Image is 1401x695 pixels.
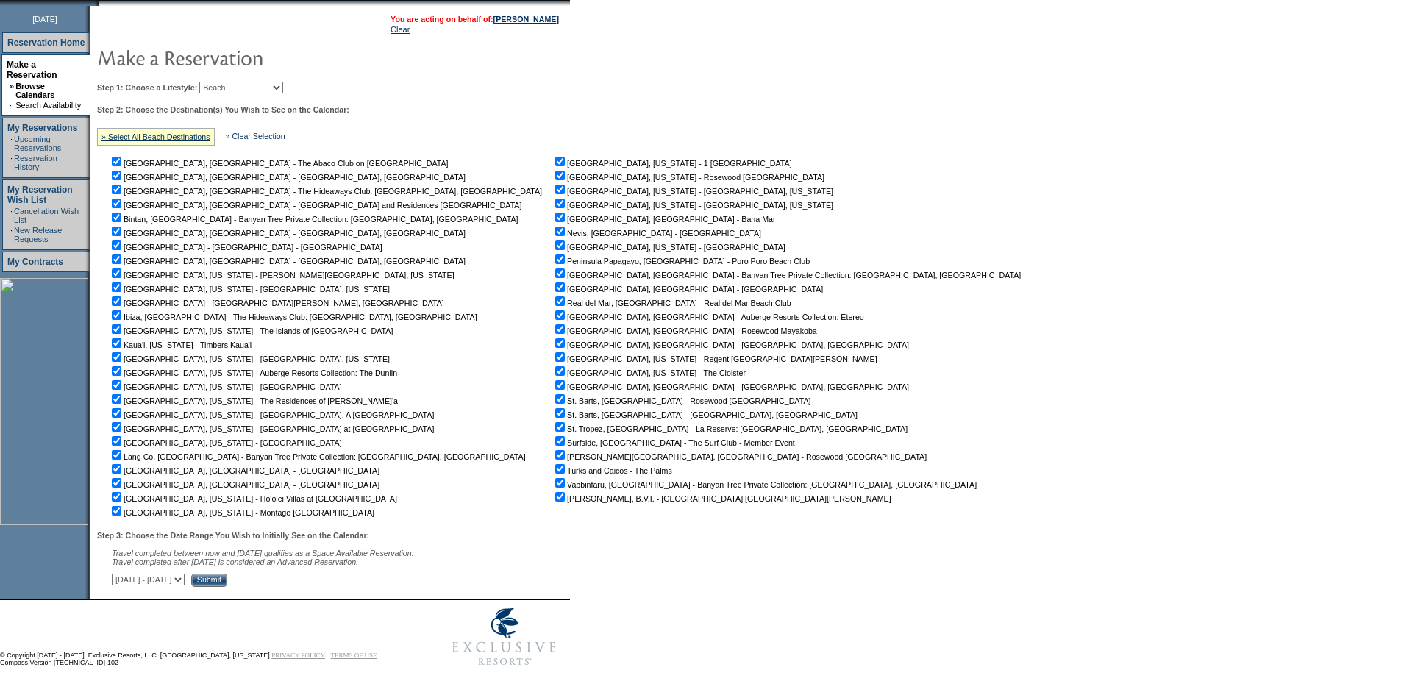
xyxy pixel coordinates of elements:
nobr: Bintan, [GEOGRAPHIC_DATA] - Banyan Tree Private Collection: [GEOGRAPHIC_DATA], [GEOGRAPHIC_DATA] [109,215,518,224]
nobr: [GEOGRAPHIC_DATA], [GEOGRAPHIC_DATA] - Baha Mar [552,215,775,224]
nobr: Real del Mar, [GEOGRAPHIC_DATA] - Real del Mar Beach Club [552,299,791,307]
nobr: [GEOGRAPHIC_DATA], [US_STATE] - [GEOGRAPHIC_DATA] [109,438,342,447]
nobr: [GEOGRAPHIC_DATA], [US_STATE] - [PERSON_NAME][GEOGRAPHIC_DATA], [US_STATE] [109,271,454,279]
nobr: Turks and Caicos - The Palms [552,466,672,475]
a: Upcoming Reservations [14,135,61,152]
nobr: [GEOGRAPHIC_DATA], [US_STATE] - The Residences of [PERSON_NAME]'a [109,396,398,405]
nobr: Lang Co, [GEOGRAPHIC_DATA] - Banyan Tree Private Collection: [GEOGRAPHIC_DATA], [GEOGRAPHIC_DATA] [109,452,526,461]
nobr: Nevis, [GEOGRAPHIC_DATA] - [GEOGRAPHIC_DATA] [552,229,761,238]
nobr: [GEOGRAPHIC_DATA], [US_STATE] - Ho'olei Villas at [GEOGRAPHIC_DATA] [109,494,397,503]
nobr: St. Barts, [GEOGRAPHIC_DATA] - [GEOGRAPHIC_DATA], [GEOGRAPHIC_DATA] [552,410,858,419]
nobr: [GEOGRAPHIC_DATA], [US_STATE] - [GEOGRAPHIC_DATA], A [GEOGRAPHIC_DATA] [109,410,434,419]
a: My Reservations [7,123,77,133]
a: Make a Reservation [7,60,57,80]
nobr: Travel completed after [DATE] is considered an Advanced Reservation. [112,557,358,566]
nobr: [GEOGRAPHIC_DATA], [US_STATE] - [GEOGRAPHIC_DATA], [US_STATE] [109,354,390,363]
span: You are acting on behalf of: [391,15,559,24]
nobr: [GEOGRAPHIC_DATA], [US_STATE] - [GEOGRAPHIC_DATA], [US_STATE] [109,285,390,293]
nobr: Ibiza, [GEOGRAPHIC_DATA] - The Hideaways Club: [GEOGRAPHIC_DATA], [GEOGRAPHIC_DATA] [109,313,477,321]
nobr: [GEOGRAPHIC_DATA], [US_STATE] - [GEOGRAPHIC_DATA] [109,382,342,391]
nobr: [GEOGRAPHIC_DATA], [GEOGRAPHIC_DATA] - [GEOGRAPHIC_DATA], [GEOGRAPHIC_DATA] [109,257,466,265]
nobr: Kaua'i, [US_STATE] - Timbers Kaua'i [109,341,252,349]
a: Search Availability [15,101,81,110]
a: [PERSON_NAME] [493,15,559,24]
nobr: Peninsula Papagayo, [GEOGRAPHIC_DATA] - Poro Poro Beach Club [552,257,810,265]
a: » Select All Beach Destinations [101,132,210,141]
a: Browse Calendars [15,82,54,99]
nobr: St. Tropez, [GEOGRAPHIC_DATA] - La Reserve: [GEOGRAPHIC_DATA], [GEOGRAPHIC_DATA] [552,424,908,433]
b: » [10,82,14,90]
nobr: [GEOGRAPHIC_DATA], [GEOGRAPHIC_DATA] - The Hideaways Club: [GEOGRAPHIC_DATA], [GEOGRAPHIC_DATA] [109,187,542,196]
nobr: [GEOGRAPHIC_DATA], [US_STATE] - Regent [GEOGRAPHIC_DATA][PERSON_NAME] [552,354,877,363]
nobr: [GEOGRAPHIC_DATA], [GEOGRAPHIC_DATA] - [GEOGRAPHIC_DATA] [109,466,379,475]
nobr: [GEOGRAPHIC_DATA] - [GEOGRAPHIC_DATA][PERSON_NAME], [GEOGRAPHIC_DATA] [109,299,444,307]
a: PRIVACY POLICY [271,652,325,659]
nobr: Surfside, [GEOGRAPHIC_DATA] - The Surf Club - Member Event [552,438,795,447]
nobr: [GEOGRAPHIC_DATA], [GEOGRAPHIC_DATA] - Auberge Resorts Collection: Etereo [552,313,864,321]
nobr: [GEOGRAPHIC_DATA], [GEOGRAPHIC_DATA] - Banyan Tree Private Collection: [GEOGRAPHIC_DATA], [GEOGRA... [552,271,1021,279]
td: · [10,154,13,171]
nobr: [GEOGRAPHIC_DATA], [GEOGRAPHIC_DATA] - [GEOGRAPHIC_DATA] [552,285,823,293]
nobr: [GEOGRAPHIC_DATA], [GEOGRAPHIC_DATA] - The Abaco Club on [GEOGRAPHIC_DATA] [109,159,449,168]
nobr: [GEOGRAPHIC_DATA], [US_STATE] - Rosewood [GEOGRAPHIC_DATA] [552,173,824,182]
a: » Clear Selection [226,132,285,140]
nobr: [GEOGRAPHIC_DATA], [US_STATE] - Montage [GEOGRAPHIC_DATA] [109,508,374,517]
a: Reservation History [14,154,57,171]
nobr: [GEOGRAPHIC_DATA], [GEOGRAPHIC_DATA] - Rosewood Mayakoba [552,327,817,335]
input: Submit [191,574,227,587]
nobr: [GEOGRAPHIC_DATA], [US_STATE] - [GEOGRAPHIC_DATA], [US_STATE] [552,187,833,196]
b: Step 2: Choose the Destination(s) You Wish to See on the Calendar: [97,105,349,114]
nobr: [GEOGRAPHIC_DATA], [US_STATE] - [GEOGRAPHIC_DATA], [US_STATE] [552,201,833,210]
nobr: Vabbinfaru, [GEOGRAPHIC_DATA] - Banyan Tree Private Collection: [GEOGRAPHIC_DATA], [GEOGRAPHIC_DATA] [552,480,977,489]
nobr: St. Barts, [GEOGRAPHIC_DATA] - Rosewood [GEOGRAPHIC_DATA] [552,396,810,405]
a: Clear [391,25,410,34]
b: Step 1: Choose a Lifestyle: [97,83,197,92]
nobr: [PERSON_NAME][GEOGRAPHIC_DATA], [GEOGRAPHIC_DATA] - Rosewood [GEOGRAPHIC_DATA] [552,452,927,461]
td: · [10,101,14,110]
a: Reservation Home [7,38,85,48]
nobr: [PERSON_NAME], B.V.I. - [GEOGRAPHIC_DATA] [GEOGRAPHIC_DATA][PERSON_NAME] [552,494,891,503]
nobr: [GEOGRAPHIC_DATA] - [GEOGRAPHIC_DATA] - [GEOGRAPHIC_DATA] [109,243,382,252]
nobr: [GEOGRAPHIC_DATA], [GEOGRAPHIC_DATA] - [GEOGRAPHIC_DATA], [GEOGRAPHIC_DATA] [109,229,466,238]
nobr: [GEOGRAPHIC_DATA], [GEOGRAPHIC_DATA] - [GEOGRAPHIC_DATA], [GEOGRAPHIC_DATA] [552,382,909,391]
img: Exclusive Resorts [438,600,570,674]
a: New Release Requests [14,226,62,243]
b: Step 3: Choose the Date Range You Wish to Initially See on the Calendar: [97,531,369,540]
nobr: [GEOGRAPHIC_DATA], [US_STATE] - [GEOGRAPHIC_DATA] [552,243,785,252]
nobr: [GEOGRAPHIC_DATA], [US_STATE] - [GEOGRAPHIC_DATA] at [GEOGRAPHIC_DATA] [109,424,434,433]
nobr: [GEOGRAPHIC_DATA], [GEOGRAPHIC_DATA] - [GEOGRAPHIC_DATA], [GEOGRAPHIC_DATA] [552,341,909,349]
nobr: [GEOGRAPHIC_DATA], [GEOGRAPHIC_DATA] - [GEOGRAPHIC_DATA] [109,480,379,489]
nobr: [GEOGRAPHIC_DATA], [GEOGRAPHIC_DATA] - [GEOGRAPHIC_DATA] and Residences [GEOGRAPHIC_DATA] [109,201,521,210]
nobr: [GEOGRAPHIC_DATA], [GEOGRAPHIC_DATA] - [GEOGRAPHIC_DATA], [GEOGRAPHIC_DATA] [109,173,466,182]
td: · [10,226,13,243]
a: Cancellation Wish List [14,207,79,224]
td: · [10,135,13,152]
a: My Reservation Wish List [7,185,73,205]
nobr: [GEOGRAPHIC_DATA], [US_STATE] - 1 [GEOGRAPHIC_DATA] [552,159,792,168]
img: pgTtlMakeReservation.gif [97,43,391,72]
span: [DATE] [32,15,57,24]
nobr: [GEOGRAPHIC_DATA], [US_STATE] - The Cloister [552,368,746,377]
nobr: [GEOGRAPHIC_DATA], [US_STATE] - Auberge Resorts Collection: The Dunlin [109,368,397,377]
a: My Contracts [7,257,63,267]
td: · [10,207,13,224]
nobr: [GEOGRAPHIC_DATA], [US_STATE] - The Islands of [GEOGRAPHIC_DATA] [109,327,393,335]
a: TERMS OF USE [331,652,377,659]
span: Travel completed between now and [DATE] qualifies as a Space Available Reservation. [112,549,414,557]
